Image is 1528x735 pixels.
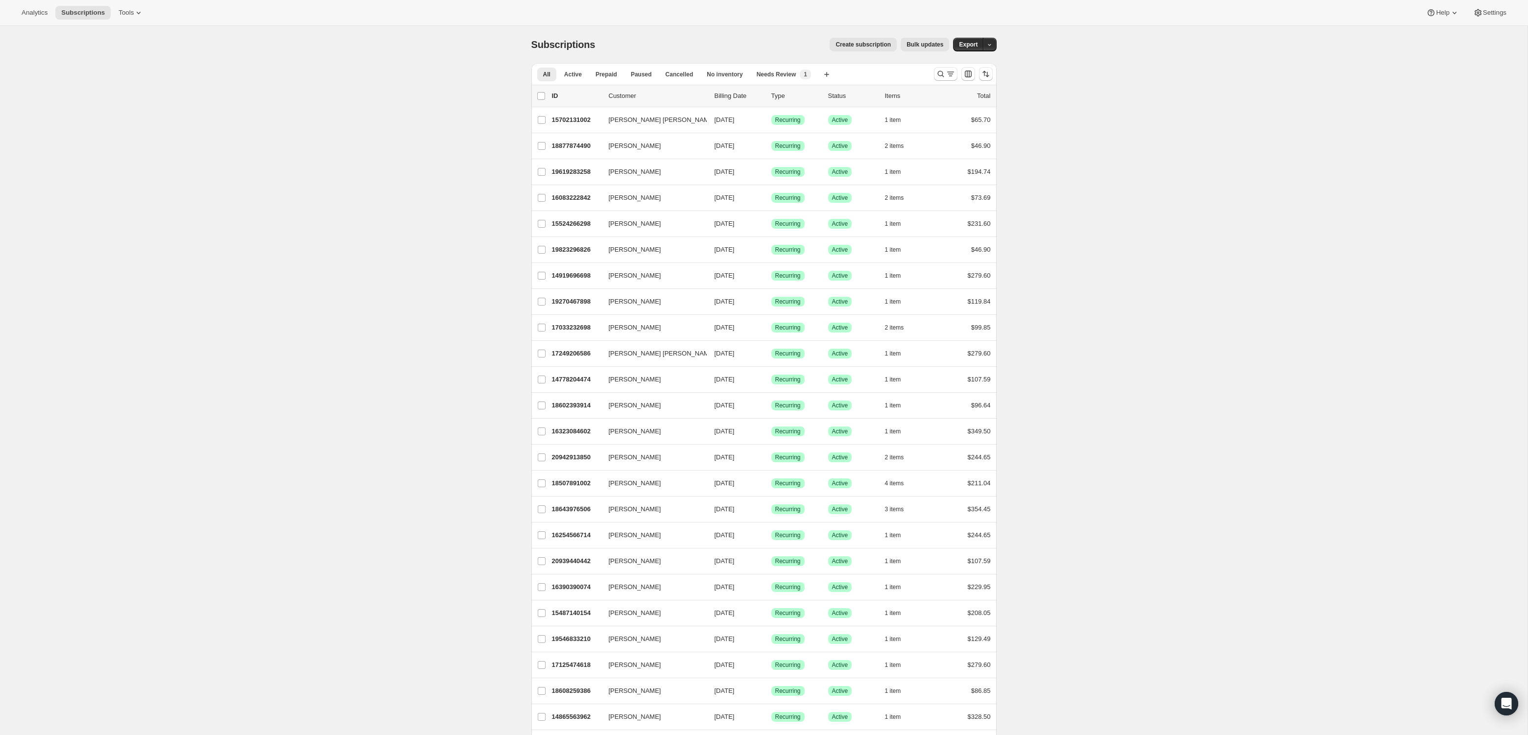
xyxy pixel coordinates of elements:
[552,219,601,229] p: 15524266298
[885,324,904,332] span: 2 items
[61,9,105,17] span: Subscriptions
[603,657,701,673] button: [PERSON_NAME]
[552,452,601,462] p: 20942913850
[775,116,801,124] span: Recurring
[832,168,848,176] span: Active
[715,220,735,227] span: [DATE]
[885,139,915,153] button: 2 items
[552,269,991,283] div: 14919696698[PERSON_NAME][DATE]SuccessRecurringSuccessActive1 item$279.60
[603,709,701,725] button: [PERSON_NAME]
[885,658,912,672] button: 1 item
[552,399,991,412] div: 18602393914[PERSON_NAME][DATE]SuccessRecurringSuccessActive1 item$96.64
[552,297,601,307] p: 19270467898
[603,164,701,180] button: [PERSON_NAME]
[832,402,848,409] span: Active
[1420,6,1465,20] button: Help
[968,505,991,513] span: $354.45
[885,269,912,283] button: 1 item
[832,713,848,721] span: Active
[885,217,912,231] button: 1 item
[552,530,601,540] p: 16254566714
[609,712,661,722] span: [PERSON_NAME]
[552,660,601,670] p: 17125474618
[885,246,901,254] span: 1 item
[16,6,53,20] button: Analytics
[552,91,601,101] p: ID
[609,219,661,229] span: [PERSON_NAME]
[552,401,601,410] p: 18602393914
[609,141,661,151] span: [PERSON_NAME]
[953,38,983,51] button: Export
[603,501,701,517] button: [PERSON_NAME]
[968,557,991,565] span: $107.59
[934,67,957,81] button: Search and filter results
[552,373,991,386] div: 14778204474[PERSON_NAME][DATE]SuccessRecurringSuccessActive1 item$107.59
[552,710,991,724] div: 14865563962[PERSON_NAME][DATE]SuccessRecurringSuccessActive1 item$328.50
[968,531,991,539] span: $244.65
[979,67,993,81] button: Sort the results
[775,194,801,202] span: Recurring
[757,71,796,78] span: Needs Review
[971,246,991,253] span: $46.90
[552,634,601,644] p: 19546833210
[885,298,901,306] span: 1 item
[603,683,701,699] button: [PERSON_NAME]
[832,246,848,254] span: Active
[885,347,912,360] button: 1 item
[775,557,801,565] span: Recurring
[603,320,701,335] button: [PERSON_NAME]
[819,68,835,81] button: Create new view
[715,91,764,101] p: Billing Date
[775,583,801,591] span: Recurring
[715,479,735,487] span: [DATE]
[609,634,661,644] span: [PERSON_NAME]
[968,376,991,383] span: $107.59
[775,298,801,306] span: Recurring
[885,91,934,101] div: Items
[775,531,801,539] span: Recurring
[832,531,848,539] span: Active
[971,142,991,149] span: $46.90
[832,116,848,124] span: Active
[885,427,901,435] span: 1 item
[971,402,991,409] span: $96.64
[552,245,601,255] p: 19823296826
[885,479,904,487] span: 4 items
[968,609,991,616] span: $208.05
[715,531,735,539] span: [DATE]
[968,272,991,279] span: $279.60
[715,609,735,616] span: [DATE]
[832,505,848,513] span: Active
[832,609,848,617] span: Active
[968,583,991,591] span: $229.95
[715,635,735,642] span: [DATE]
[885,710,912,724] button: 1 item
[715,350,735,357] span: [DATE]
[901,38,949,51] button: Bulk updates
[885,113,912,127] button: 1 item
[552,321,991,334] div: 17033232698[PERSON_NAME][DATE]SuccessRecurringSuccessActive2 items$99.85
[832,479,848,487] span: Active
[552,375,601,384] p: 14778204474
[885,350,901,357] span: 1 item
[715,168,735,175] span: [DATE]
[603,294,701,309] button: [PERSON_NAME]
[775,350,801,357] span: Recurring
[715,246,735,253] span: [DATE]
[885,476,915,490] button: 4 items
[885,635,901,643] span: 1 item
[885,194,904,202] span: 2 items
[552,528,991,542] div: 16254566714[PERSON_NAME][DATE]SuccessRecurringSuccessActive1 item$244.65
[55,6,111,20] button: Subscriptions
[828,91,877,101] p: Status
[1483,9,1506,17] span: Settings
[552,476,991,490] div: 18507891002[PERSON_NAME][DATE]SuccessRecurringSuccessActive4 items$211.04
[609,271,661,281] span: [PERSON_NAME]
[775,635,801,643] span: Recurring
[603,398,701,413] button: [PERSON_NAME]
[609,297,661,307] span: [PERSON_NAME]
[1467,6,1512,20] button: Settings
[609,193,661,203] span: [PERSON_NAME]
[885,684,912,698] button: 1 item
[603,424,701,439] button: [PERSON_NAME]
